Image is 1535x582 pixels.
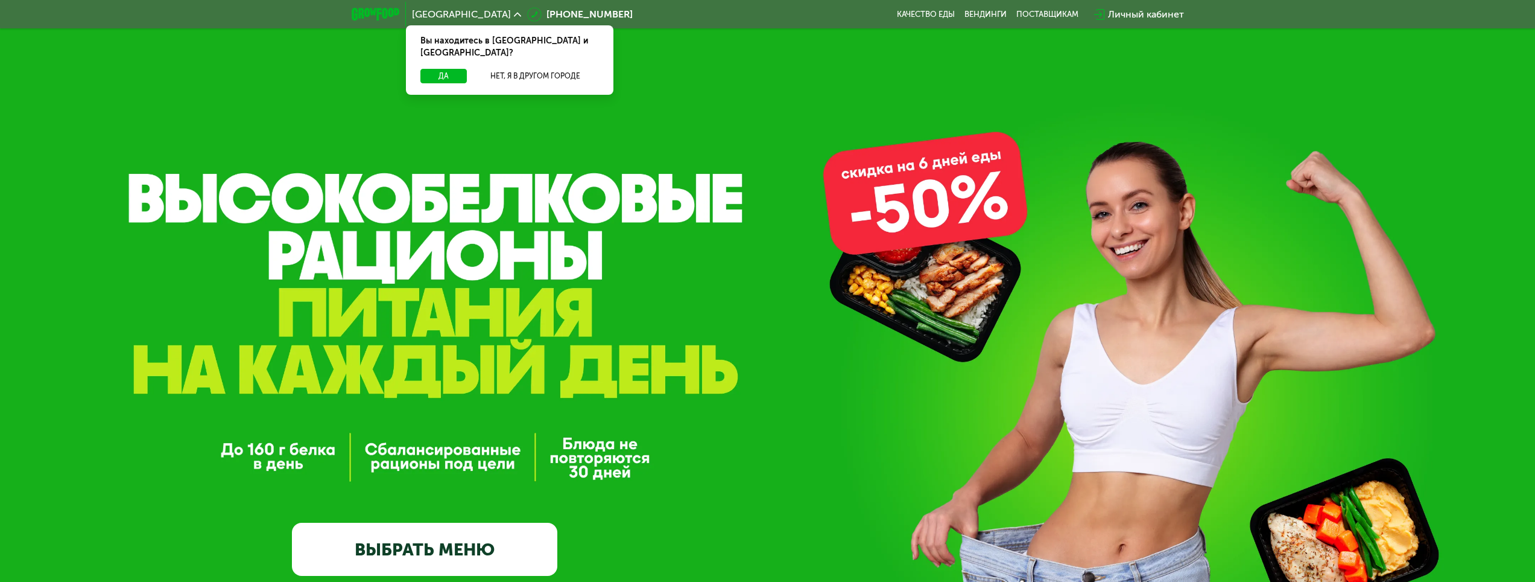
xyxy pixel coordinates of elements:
[472,69,599,83] button: Нет, я в другом городе
[1016,10,1078,19] div: поставщикам
[1108,7,1184,22] div: Личный кабинет
[897,10,955,19] a: Качество еды
[412,10,511,19] span: [GEOGRAPHIC_DATA]
[420,69,467,83] button: Да
[406,25,613,69] div: Вы находитесь в [GEOGRAPHIC_DATA] и [GEOGRAPHIC_DATA]?
[964,10,1007,19] a: Вендинги
[527,7,633,22] a: [PHONE_NUMBER]
[292,523,557,576] a: ВЫБРАТЬ МЕНЮ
